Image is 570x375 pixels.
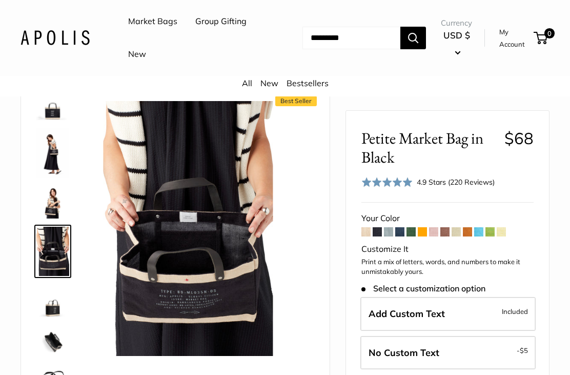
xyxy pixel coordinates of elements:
[441,27,473,60] button: USD $
[36,284,69,317] img: Petite Market Bag in Black
[36,87,69,120] img: description_Make it yours with custom printed text.
[520,346,528,354] span: $5
[242,78,252,88] a: All
[369,308,445,320] span: Add Custom Text
[361,175,495,190] div: 4.9 Stars (220 Reviews)
[128,14,177,29] a: Market Bags
[443,30,470,41] span: USD $
[34,225,71,278] a: Petite Market Bag in Black
[275,96,317,106] span: Best Seller
[34,126,71,180] a: Petite Market Bag in Black
[360,297,536,331] label: Add Custom Text
[287,78,329,88] a: Bestsellers
[400,27,426,49] button: Search
[34,85,71,122] a: description_Make it yours with custom printed text.
[360,336,536,370] label: Leave Blank
[34,184,71,221] a: Petite Market Bag in Black
[36,227,69,276] img: Petite Market Bag in Black
[504,128,534,148] span: $68
[417,176,495,188] div: 4.9 Stars (220 Reviews)
[535,32,547,44] a: 0
[369,347,439,359] span: No Custom Text
[21,30,90,45] img: Apolis
[502,305,528,318] span: Included
[36,186,69,219] img: Petite Market Bag in Black
[361,284,485,293] span: Select a customization option
[128,47,146,62] a: New
[195,14,247,29] a: Group Gifting
[34,323,71,360] a: description_Spacious inner area with room for everything.
[361,129,496,167] span: Petite Market Bag in Black
[36,325,69,358] img: description_Spacious inner area with room for everything.
[34,282,71,319] a: Petite Market Bag in Black
[36,128,69,177] img: Petite Market Bag in Black
[260,78,278,88] a: New
[544,28,555,38] span: 0
[361,242,534,257] div: Customize It
[441,16,473,30] span: Currency
[517,344,528,357] span: -
[302,27,400,49] input: Search...
[361,257,534,277] p: Print a mix of letters, words, and numbers to make it unmistakably yours.
[361,211,534,226] div: Your Color
[499,26,530,51] a: My Account
[103,101,273,356] img: Petite Market Bag in Black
